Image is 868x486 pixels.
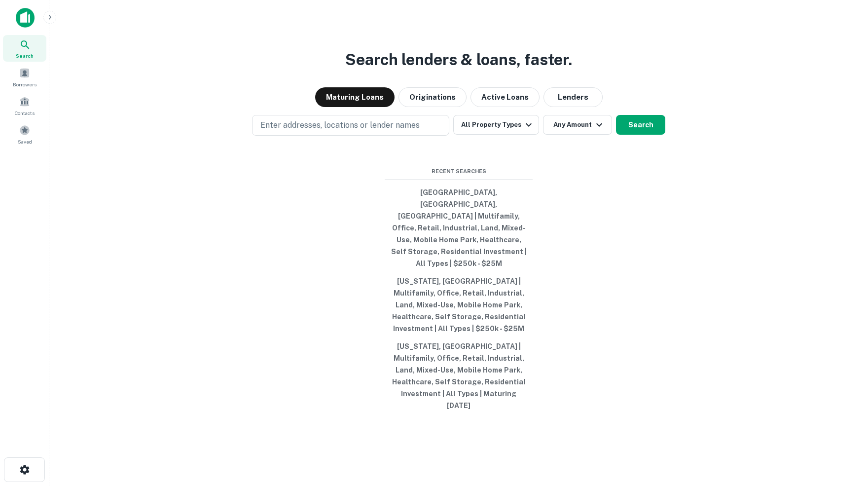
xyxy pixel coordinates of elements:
span: Borrowers [13,80,36,88]
button: Active Loans [470,87,540,107]
button: Any Amount [543,115,612,135]
a: Contacts [3,92,46,119]
span: Recent Searches [385,167,533,176]
a: Search [3,35,46,62]
button: Search [616,115,665,135]
a: Saved [3,121,46,148]
button: Lenders [543,87,603,107]
button: [GEOGRAPHIC_DATA], [GEOGRAPHIC_DATA], [GEOGRAPHIC_DATA] | Multifamily, Office, Retail, Industrial... [385,184,533,272]
p: Enter addresses, locations or lender names [260,119,420,131]
button: Originations [398,87,467,107]
span: Saved [18,138,32,146]
button: [US_STATE], [GEOGRAPHIC_DATA] | Multifamily, Office, Retail, Industrial, Land, Mixed-Use, Mobile ... [385,272,533,337]
span: Search [16,52,34,60]
button: Enter addresses, locations or lender names [252,115,449,136]
a: Borrowers [3,64,46,90]
iframe: Chat Widget [819,407,868,454]
button: All Property Types [453,115,539,135]
h3: Search lenders & loans, faster. [345,48,572,72]
img: capitalize-icon.png [16,8,35,28]
button: [US_STATE], [GEOGRAPHIC_DATA] | Multifamily, Office, Retail, Industrial, Land, Mixed-Use, Mobile ... [385,337,533,414]
button: Maturing Loans [315,87,395,107]
span: Contacts [15,109,35,117]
